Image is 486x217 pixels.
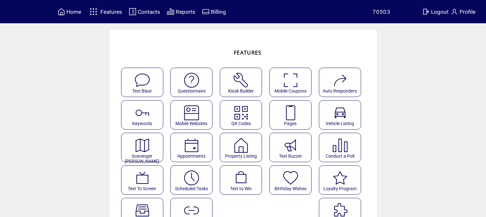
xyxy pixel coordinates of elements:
img: coupons.svg [282,72,299,89]
img: mobile-websites.svg [183,104,200,121]
img: loyalty-program.svg [332,169,349,186]
img: features.svg [88,6,99,17]
a: Features [87,5,123,18]
span: Auto Responders [323,88,357,94]
img: profile.svg [451,8,458,16]
img: birthday-wishes.svg [282,169,299,186]
a: Text Blast [121,68,167,97]
a: Scavenger [PERSON_NAME] [121,133,167,162]
a: Vehicle Listing [319,100,365,130]
img: text-to-win.svg [233,169,250,186]
a: Conduct a Poll [319,133,365,162]
a: Mobile Websites [170,100,217,130]
a: Billing [201,7,227,17]
img: poll.svg [332,137,349,154]
span: Birthday Wishes [274,186,306,191]
span: Reports [176,9,195,15]
img: landing-pages.svg [282,104,299,121]
a: Property Listing [220,133,266,162]
img: text-buzzer.svg [282,137,299,154]
img: contacts.svg [129,8,136,16]
a: Logout [421,7,450,17]
span: Text to Win [230,186,252,191]
img: creidtcard.svg [202,8,210,16]
a: Appointments [170,133,217,162]
a: Birthday Wishes [269,165,316,195]
span: FEATURES [234,49,262,56]
a: Kiosk Builder [220,68,266,97]
span: Conduct a Poll [326,153,354,159]
img: home.svg [58,8,65,16]
span: Scavenger [PERSON_NAME] [125,153,159,164]
a: Loyalty Program [319,165,365,195]
a: Profile [450,7,476,17]
span: Property Listing [225,153,257,159]
span: Scheduled Tasks [175,186,208,191]
span: Text Buzzer [279,153,302,159]
span: Appointments [177,153,205,159]
span: QR Codes [231,121,251,126]
img: questionnaire.svg [183,72,200,89]
span: Loyalty Program [323,186,357,191]
a: Questionnaire [170,68,217,97]
span: Contacts [138,9,160,15]
span: Mobile Coupons [274,88,306,94]
span: Keywords [132,121,152,126]
a: Scheduled Tasks [170,165,217,195]
span: Questionnaire [178,88,205,94]
span: Kiosk Builder [228,88,254,94]
img: scavenger.svg [134,137,151,154]
span: Mobile Websites [175,121,207,126]
a: Text To Screen [121,165,167,195]
span: Profile [459,9,475,15]
span: 70503 [373,9,391,15]
a: Keywords [121,100,167,130]
span: Features [100,9,122,15]
a: Auto Responders [319,68,365,97]
a: Mobile Coupons [269,68,316,97]
a: Home [57,7,82,17]
a: Text to Win [220,165,266,195]
img: keywords.svg [134,104,151,121]
img: scheduled-tasks.svg [183,169,200,186]
img: auto-responders.svg [332,72,349,89]
img: vehicle-listing.svg [332,104,349,121]
img: appointments.svg [183,137,200,154]
span: Home [66,9,81,15]
a: Text Buzzer [269,133,316,162]
img: text-blast.svg [134,72,151,89]
a: Pages [269,100,316,130]
span: Text To Screen [128,186,156,191]
img: property-listing.svg [233,137,250,154]
img: qr.svg [233,104,250,121]
a: QR Codes [220,100,266,130]
img: text-to-screen.svg [134,169,151,186]
img: tool%201.svg [233,72,250,89]
span: Text Blast [132,88,152,94]
span: Pages [284,121,297,126]
img: chart.svg [167,8,174,16]
span: Logout [431,9,449,15]
span: Vehicle Listing [326,121,354,126]
a: Reports [166,7,196,17]
img: exit.svg [422,8,430,16]
span: Billing [211,9,226,15]
a: Contacts [128,7,161,17]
